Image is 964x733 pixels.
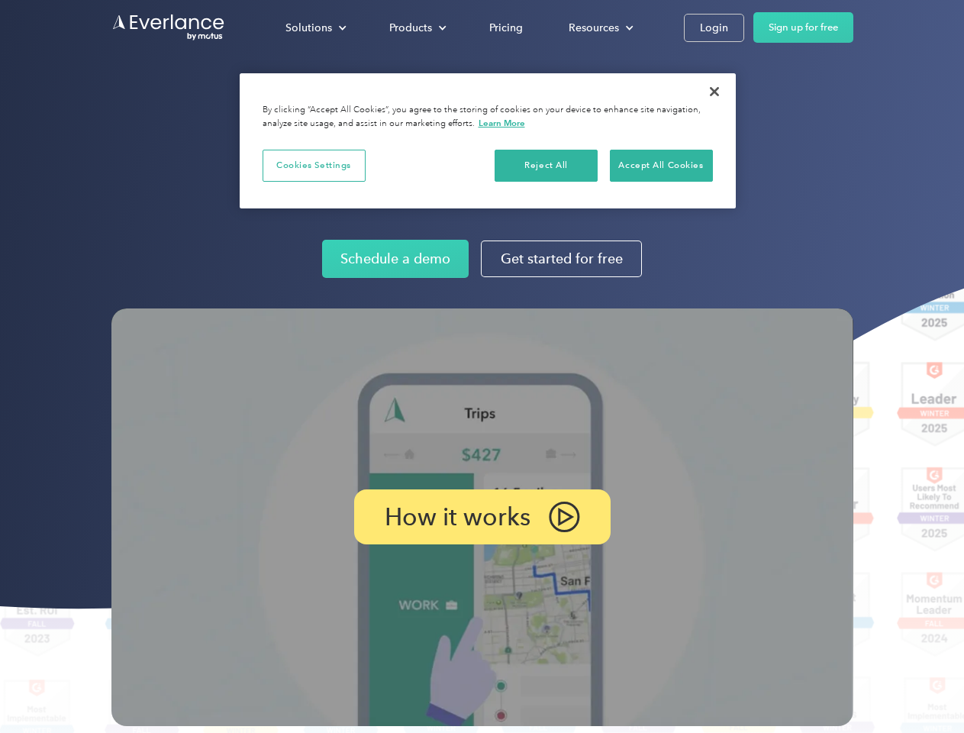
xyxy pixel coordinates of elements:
a: Go to homepage [111,13,226,42]
div: By clicking “Accept All Cookies”, you agree to the storing of cookies on your device to enhance s... [263,104,713,131]
div: Solutions [285,18,332,37]
a: Schedule a demo [322,240,469,278]
div: Resources [553,15,646,41]
div: Products [389,18,432,37]
button: Close [698,75,731,108]
button: Cookies Settings [263,150,366,182]
div: Cookie banner [240,73,736,208]
a: Get started for free [481,241,642,277]
div: Resources [569,18,619,37]
input: Submit [112,91,189,123]
div: Login [700,18,728,37]
a: More information about your privacy, opens in a new tab [479,118,525,128]
a: Sign up for free [753,12,853,43]
div: Products [374,15,459,41]
div: Privacy [240,73,736,208]
div: Pricing [489,18,523,37]
p: How it works [385,508,530,526]
a: Login [684,14,744,42]
div: Solutions [270,15,359,41]
button: Reject All [495,150,598,182]
button: Accept All Cookies [610,150,713,182]
a: Pricing [474,15,538,41]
